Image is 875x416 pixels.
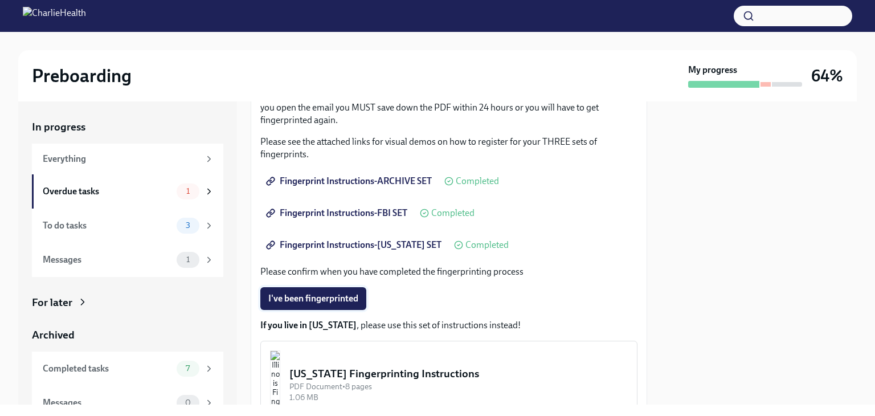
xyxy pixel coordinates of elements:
[811,66,843,86] h3: 64%
[43,362,172,375] div: Completed tasks
[260,287,366,310] button: I've been fingerprinted
[43,254,172,266] div: Messages
[32,295,72,310] div: For later
[260,234,449,256] a: Fingerprint Instructions-[US_STATE] SET
[289,381,628,392] div: PDF Document • 8 pages
[289,366,628,381] div: [US_STATE] Fingerprinting Instructions
[179,255,197,264] span: 1
[43,185,172,198] div: Overdue tasks
[179,364,197,373] span: 7
[268,207,407,219] span: Fingerprint Instructions-FBI SET
[260,319,637,332] p: , please use this set of instructions instead!
[179,221,197,230] span: 3
[32,174,223,209] a: Overdue tasks1
[268,293,358,304] span: I've been fingerprinted
[260,170,440,193] a: Fingerprint Instructions-ARCHIVE SET
[456,177,499,186] span: Completed
[431,209,475,218] span: Completed
[32,120,223,134] a: In progress
[260,136,637,161] p: Please see the attached links for visual demos on how to register for your THREE sets of fingerpr...
[260,266,637,278] p: Please confirm when you have completed the fingerprinting process
[43,153,199,165] div: Everything
[43,219,172,232] div: To do tasks
[32,209,223,243] a: To do tasks3
[179,187,197,195] span: 1
[178,398,198,407] span: 0
[688,64,737,76] strong: My progress
[32,295,223,310] a: For later
[289,392,628,403] div: 1.06 MB
[268,176,432,187] span: Fingerprint Instructions-ARCHIVE SET
[260,202,415,225] a: Fingerprint Instructions-FBI SET
[43,397,172,409] div: Messages
[465,240,509,250] span: Completed
[32,243,223,277] a: Messages1
[268,239,441,251] span: Fingerprint Instructions-[US_STATE] SET
[32,352,223,386] a: Completed tasks7
[260,320,357,331] strong: If you live in [US_STATE]
[260,76,637,127] p: Please note: Once printed, You will receive the FBI results directly to your personal email from ...
[32,64,132,87] h2: Preboarding
[23,7,86,25] img: CharlieHealth
[32,144,223,174] a: Everything
[32,328,223,342] a: Archived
